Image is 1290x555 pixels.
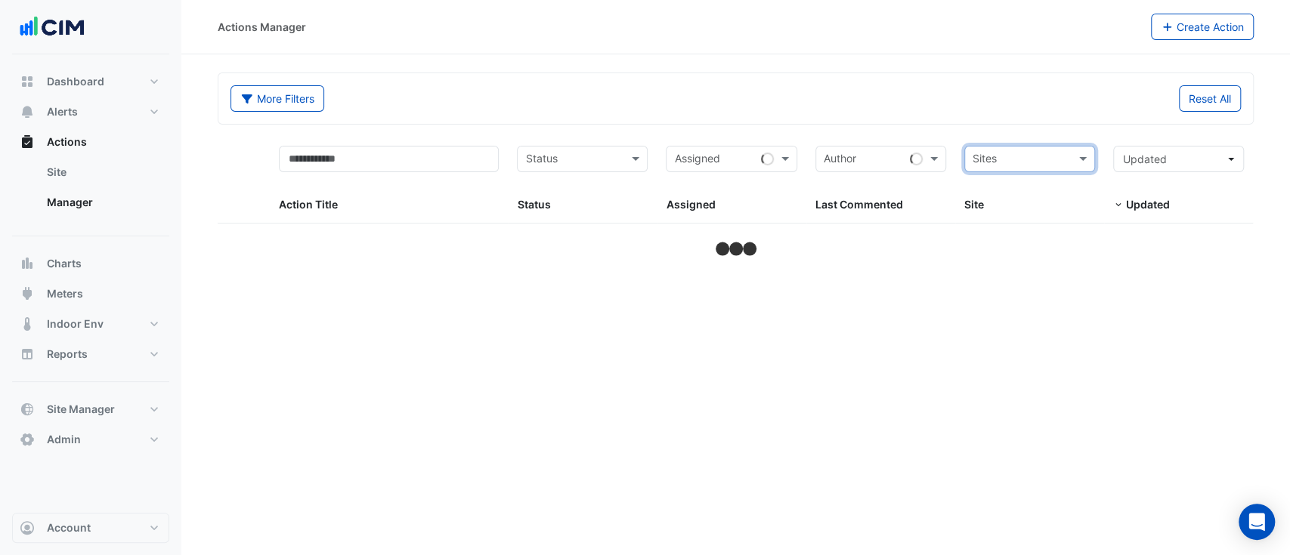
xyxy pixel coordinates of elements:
button: Updated [1113,146,1244,172]
span: Status [517,198,550,211]
span: Site [964,198,984,211]
app-icon: Site Manager [20,402,35,417]
span: Last Commented [815,198,903,211]
app-icon: Reports [20,347,35,362]
img: Company Logo [18,12,86,42]
span: Action Title [279,198,338,211]
span: Site Manager [47,402,115,417]
span: Dashboard [47,74,104,89]
span: Alerts [47,104,78,119]
span: Meters [47,286,83,301]
button: Actions [12,127,169,157]
div: Actions Manager [218,19,306,35]
button: Account [12,513,169,543]
span: Assigned [666,198,715,211]
div: Open Intercom Messenger [1239,504,1275,540]
span: Updated [1126,198,1170,211]
app-icon: Meters [20,286,35,301]
span: Actions [47,134,87,150]
button: Dashboard [12,66,169,97]
a: Manager [35,187,169,217]
a: Site [35,157,169,187]
button: Charts [12,248,169,279]
span: Charts [47,256,82,271]
span: Updated [1123,153,1167,165]
span: Reports [47,347,88,362]
div: Actions [12,157,169,224]
app-icon: Dashboard [20,74,35,89]
button: Reports [12,339,169,369]
button: Meters [12,279,169,309]
button: More Filters [230,85,324,112]
button: Reset All [1179,85,1241,112]
button: Indoor Env [12,309,169,339]
button: Site Manager [12,394,169,424]
button: Create Action [1151,14,1254,40]
button: Admin [12,424,169,455]
app-icon: Alerts [20,104,35,119]
app-icon: Indoor Env [20,316,35,331]
button: Alerts [12,97,169,127]
app-icon: Admin [20,432,35,447]
app-icon: Charts [20,256,35,271]
app-icon: Actions [20,134,35,150]
span: Indoor Env [47,316,104,331]
span: Account [47,520,91,535]
span: Admin [47,432,81,447]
